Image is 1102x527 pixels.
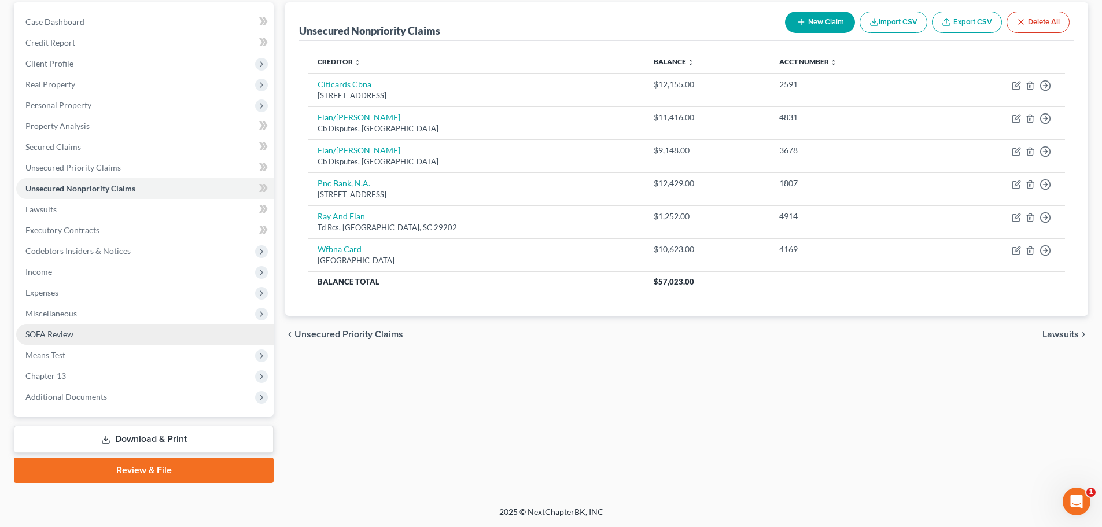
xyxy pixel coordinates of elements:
[318,112,400,122] a: Elan/[PERSON_NAME]
[1086,488,1096,497] span: 1
[354,59,361,66] i: unfold_more
[294,330,403,339] span: Unsecured Priority Claims
[779,211,923,222] div: 4914
[25,58,73,68] span: Client Profile
[779,112,923,123] div: 4831
[222,506,881,527] div: 2025 © NextChapterBK, INC
[932,12,1002,33] a: Export CSV
[299,24,440,38] div: Unsecured Nonpriority Claims
[779,79,923,90] div: 2591
[785,12,855,33] button: New Claim
[654,57,694,66] a: Balance unfold_more
[14,458,274,483] a: Review & File
[779,244,923,255] div: 4169
[25,267,52,277] span: Income
[1042,330,1088,339] button: Lawsuits chevron_right
[25,371,66,381] span: Chapter 13
[16,324,274,345] a: SOFA Review
[16,32,274,53] a: Credit Report
[285,330,294,339] i: chevron_left
[1042,330,1079,339] span: Lawsuits
[318,156,635,167] div: Cb Disputes, [GEOGRAPHIC_DATA]
[16,157,274,178] a: Unsecured Priority Claims
[16,220,274,241] a: Executory Contracts
[860,12,927,33] button: Import CSV
[25,17,84,27] span: Case Dashboard
[1007,12,1070,33] button: Delete All
[25,183,135,193] span: Unsecured Nonpriority Claims
[318,145,400,155] a: Elan/[PERSON_NAME]
[318,79,371,89] a: Citicards Cbna
[654,244,761,255] div: $10,623.00
[318,189,635,200] div: [STREET_ADDRESS]
[318,178,370,188] a: Pnc Bank, N.A.
[779,145,923,156] div: 3678
[16,178,274,199] a: Unsecured Nonpriority Claims
[318,57,361,66] a: Creditor unfold_more
[654,79,761,90] div: $12,155.00
[16,199,274,220] a: Lawsuits
[654,178,761,189] div: $12,429.00
[25,308,77,318] span: Miscellaneous
[1079,330,1088,339] i: chevron_right
[830,59,837,66] i: unfold_more
[308,271,644,292] th: Balance Total
[318,255,635,266] div: [GEOGRAPHIC_DATA]
[687,59,694,66] i: unfold_more
[14,426,274,453] a: Download & Print
[654,145,761,156] div: $9,148.00
[25,225,99,235] span: Executory Contracts
[318,123,635,134] div: Cb Disputes, [GEOGRAPHIC_DATA]
[1063,488,1090,515] iframe: Intercom live chat
[25,288,58,297] span: Expenses
[16,137,274,157] a: Secured Claims
[25,38,75,47] span: Credit Report
[285,330,403,339] button: chevron_left Unsecured Priority Claims
[25,329,73,339] span: SOFA Review
[318,244,362,254] a: Wfbna Card
[25,350,65,360] span: Means Test
[779,57,837,66] a: Acct Number unfold_more
[25,142,81,152] span: Secured Claims
[318,222,635,233] div: Td Rcs, [GEOGRAPHIC_DATA], SC 29202
[25,79,75,89] span: Real Property
[25,392,107,401] span: Additional Documents
[25,246,131,256] span: Codebtors Insiders & Notices
[779,178,923,189] div: 1807
[654,277,694,286] span: $57,023.00
[318,90,635,101] div: [STREET_ADDRESS]
[318,211,365,221] a: Ray And Flan
[16,116,274,137] a: Property Analysis
[25,121,90,131] span: Property Analysis
[25,204,57,214] span: Lawsuits
[25,163,121,172] span: Unsecured Priority Claims
[654,112,761,123] div: $11,416.00
[16,12,274,32] a: Case Dashboard
[654,211,761,222] div: $1,252.00
[25,100,91,110] span: Personal Property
